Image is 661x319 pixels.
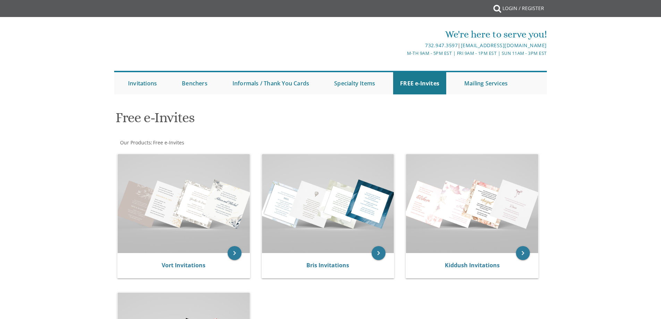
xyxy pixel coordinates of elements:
[425,42,458,49] a: 732.947.3597
[152,139,184,146] a: Free e-Invites
[306,261,349,269] a: Bris Invitations
[228,246,241,260] a: keyboard_arrow_right
[259,41,547,50] div: |
[406,154,538,253] img: Kiddush Invitations
[457,72,515,94] a: Mailing Services
[175,72,214,94] a: Benchers
[119,139,151,146] a: Our Products
[262,154,394,253] img: Bris Invitations
[153,139,184,146] span: Free e-Invites
[445,261,500,269] a: Kiddush Invitations
[259,27,547,41] div: We're here to serve you!
[327,72,382,94] a: Specialty Items
[461,42,547,49] a: [EMAIL_ADDRESS][DOMAIN_NAME]
[114,139,331,146] div: :
[226,72,316,94] a: Informals / Thank You Cards
[121,72,164,94] a: Invitations
[393,72,446,94] a: FREE e-Invites
[372,246,385,260] a: keyboard_arrow_right
[516,246,530,260] a: keyboard_arrow_right
[162,261,205,269] a: Vort Invitations
[259,50,547,57] div: M-Th 9am - 5pm EST | Fri 9am - 1pm EST | Sun 11am - 3pm EST
[116,110,399,131] h1: Free e-Invites
[118,154,250,253] img: Vort Invitations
